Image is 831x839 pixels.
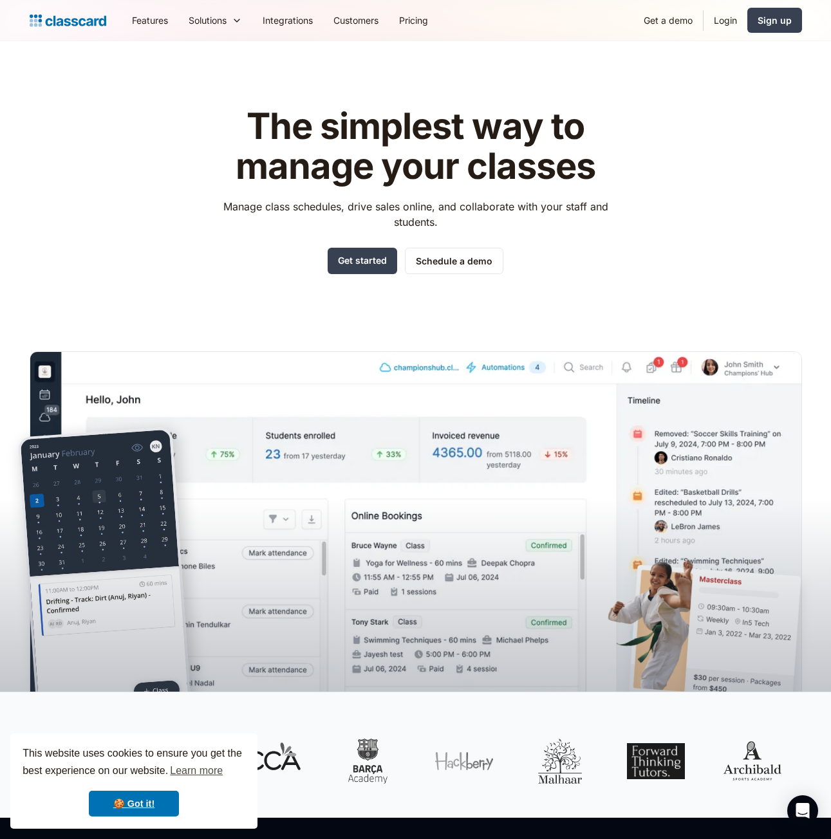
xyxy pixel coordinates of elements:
h1: The simplest way to manage your classes [211,107,620,186]
a: Schedule a demo [405,248,503,274]
a: Get started [328,248,397,274]
a: Features [122,6,178,35]
a: Sign up [747,8,802,33]
a: Pricing [389,6,438,35]
div: cookieconsent [10,733,257,829]
div: Open Intercom Messenger [787,795,818,826]
a: Login [704,6,747,35]
a: Integrations [252,6,323,35]
a: Customers [323,6,389,35]
span: This website uses cookies to ensure you get the best experience on our website. [23,746,245,780]
a: Get a demo [633,6,703,35]
div: Solutions [178,6,252,35]
a: home [30,12,106,30]
a: learn more about cookies [168,761,225,780]
div: Sign up [758,14,792,27]
div: Solutions [189,14,227,27]
a: dismiss cookie message [89,791,179,816]
p: Manage class schedules, drive sales online, and collaborate with your staff and students. [211,199,620,230]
